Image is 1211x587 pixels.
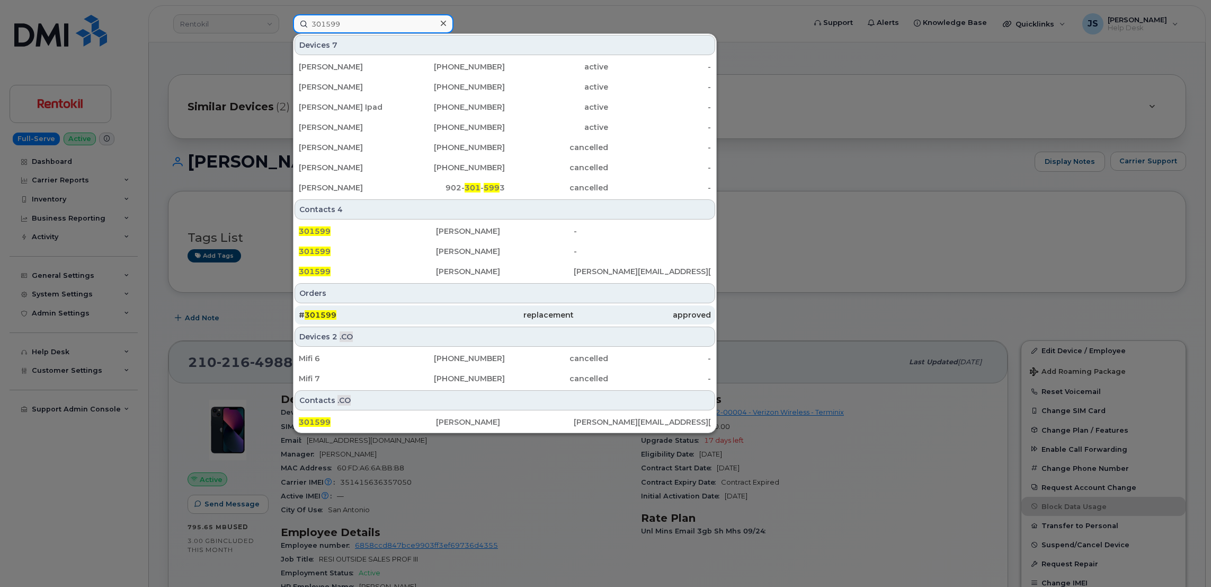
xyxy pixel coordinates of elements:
[505,353,608,364] div: cancelled
[505,82,608,92] div: active
[299,353,402,364] div: Mifi 6
[295,242,715,261] a: 301599[PERSON_NAME]-
[295,77,715,97] a: [PERSON_NAME][PHONE_NUMBER]active-
[295,57,715,76] a: [PERSON_NAME][PHONE_NUMBER]active-
[574,417,711,427] div: [PERSON_NAME][EMAIL_ADDRESS][PERSON_NAME][PERSON_NAME][DOMAIN_NAME]
[505,373,608,384] div: cancelled
[299,162,402,173] div: [PERSON_NAME]
[332,40,337,50] span: 7
[295,138,715,157] a: [PERSON_NAME][PHONE_NUMBER]cancelled-
[295,35,715,55] div: Devices
[299,247,331,256] span: 301599
[299,373,402,384] div: Mifi 7
[299,82,402,92] div: [PERSON_NAME]
[505,122,608,133] div: active
[608,62,711,72] div: -
[295,199,715,220] div: Contacts
[505,142,608,153] div: cancelled
[402,102,505,112] div: [PHONE_NUMBER]
[505,182,608,193] div: cancelled
[608,162,711,173] div: -
[299,267,331,276] span: 301599
[505,162,608,173] div: cancelled
[402,142,505,153] div: [PHONE_NUMBER]
[436,310,573,320] div: replacement
[402,373,505,384] div: [PHONE_NUMBER]
[402,62,505,72] div: [PHONE_NUMBER]
[295,262,715,281] a: 301599[PERSON_NAME][PERSON_NAME][EMAIL_ADDRESS][PERSON_NAME][PERSON_NAME][DOMAIN_NAME]
[299,417,331,427] span: 301599
[295,369,715,388] a: Mifi 7[PHONE_NUMBER]cancelled-
[295,413,715,432] a: 301599[PERSON_NAME][PERSON_NAME][EMAIL_ADDRESS][PERSON_NAME][PERSON_NAME][DOMAIN_NAME]
[574,310,711,320] div: approved
[299,122,402,133] div: [PERSON_NAME]
[295,327,715,347] div: Devices
[402,122,505,133] div: [PHONE_NUMBER]
[299,226,331,236] span: 301599
[340,331,353,342] span: .CO
[337,395,351,406] span: .CO
[295,158,715,177] a: [PERSON_NAME][PHONE_NUMBER]cancelled-
[608,373,711,384] div: -
[299,310,436,320] div: #
[295,178,715,197] a: [PERSON_NAME]902-301-5993cancelled-
[505,62,608,72] div: active
[505,102,608,112] div: active
[436,417,573,427] div: [PERSON_NAME]
[608,182,711,193] div: -
[402,353,505,364] div: [PHONE_NUMBER]
[305,310,336,320] span: 301599
[608,102,711,112] div: -
[402,82,505,92] div: [PHONE_NUMBER]
[299,142,402,153] div: [PERSON_NAME]
[299,182,402,193] div: [PERSON_NAME]
[608,142,711,153] div: -
[295,305,715,325] a: #301599replacementapproved
[608,82,711,92] div: -
[295,283,715,303] div: Orders
[295,349,715,368] a: Mifi 6[PHONE_NUMBER]cancelled-
[608,122,711,133] div: -
[295,98,715,117] a: [PERSON_NAME] Ipad[PHONE_NUMBER]active-
[484,183,500,192] span: 599
[1165,541,1203,579] iframe: Messenger Launcher
[436,266,573,277] div: [PERSON_NAME]
[574,246,711,257] div: -
[402,182,505,193] div: 902- - 3
[337,204,343,215] span: 4
[299,62,402,72] div: [PERSON_NAME]
[295,390,715,410] div: Contacts
[295,222,715,241] a: 301599[PERSON_NAME]-
[608,353,711,364] div: -
[465,183,480,192] span: 301
[295,118,715,137] a: [PERSON_NAME][PHONE_NUMBER]active-
[436,246,573,257] div: [PERSON_NAME]
[402,162,505,173] div: [PHONE_NUMBER]
[299,102,402,112] div: [PERSON_NAME] Ipad
[436,226,573,236] div: [PERSON_NAME]
[574,226,711,236] div: -
[332,331,337,342] span: 2
[574,266,711,277] div: [PERSON_NAME][EMAIL_ADDRESS][PERSON_NAME][PERSON_NAME][DOMAIN_NAME]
